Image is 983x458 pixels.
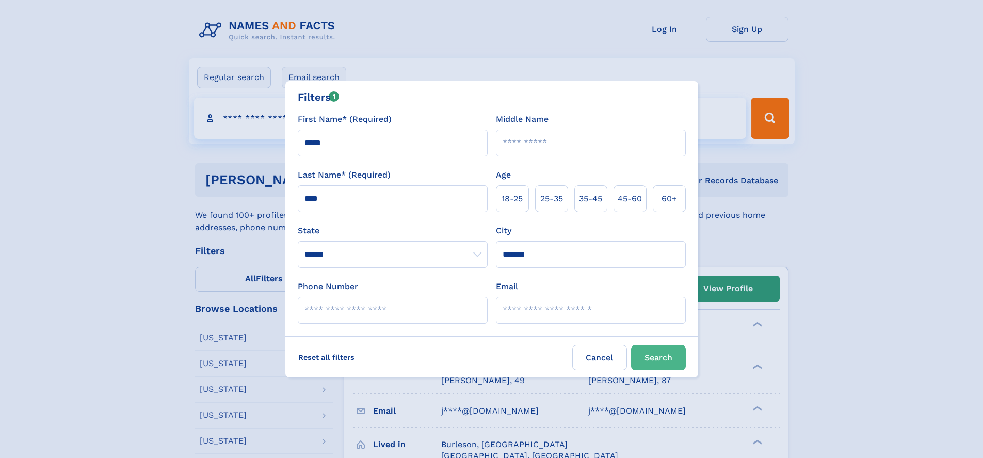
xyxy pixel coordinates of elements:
button: Search [631,345,686,370]
div: Filters [298,89,340,105]
label: State [298,225,488,237]
label: First Name* (Required) [298,113,392,125]
label: City [496,225,511,237]
label: Middle Name [496,113,549,125]
label: Email [496,280,518,293]
label: Cancel [572,345,627,370]
label: Age [496,169,511,181]
label: Reset all filters [292,345,361,370]
span: 35‑45 [579,193,602,205]
span: 25‑35 [540,193,563,205]
span: 18‑25 [502,193,523,205]
span: 45‑60 [618,193,642,205]
span: 60+ [662,193,677,205]
label: Last Name* (Required) [298,169,391,181]
label: Phone Number [298,280,358,293]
